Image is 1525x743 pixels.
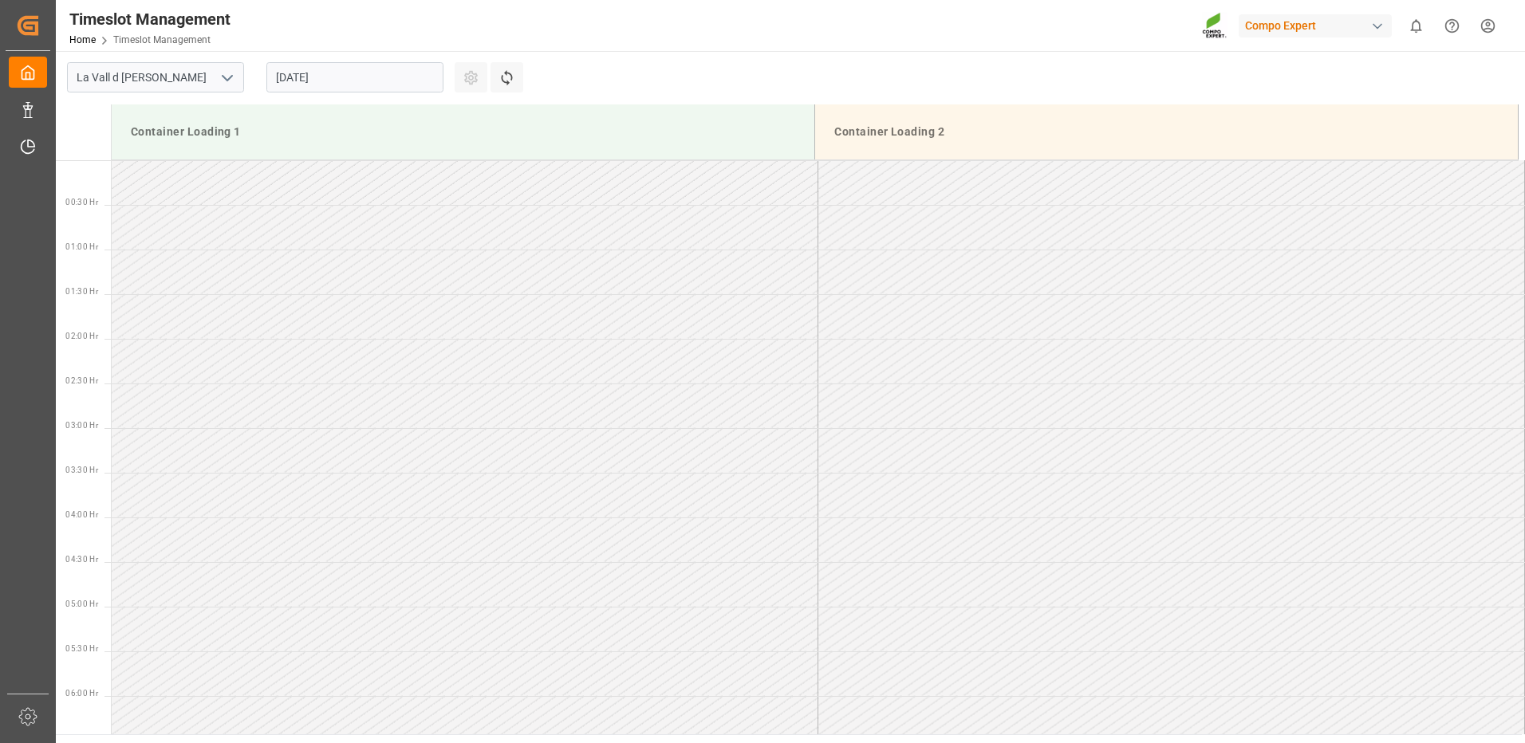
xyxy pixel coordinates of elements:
a: Home [69,34,96,45]
span: 03:30 Hr [65,466,98,474]
div: Container Loading 1 [124,117,802,147]
span: 02:00 Hr [65,332,98,340]
div: Compo Expert [1239,14,1392,37]
button: open menu [215,65,238,90]
span: 04:30 Hr [65,555,98,564]
span: 05:30 Hr [65,644,98,653]
button: show 0 new notifications [1398,8,1434,44]
input: DD.MM.YYYY [266,62,443,92]
span: 05:00 Hr [65,600,98,608]
div: Timeslot Management [69,7,231,31]
span: 00:30 Hr [65,198,98,206]
span: 02:30 Hr [65,376,98,385]
img: Screenshot%202023-09-29%20at%2010.02.21.png_1712312052.png [1202,12,1227,40]
span: 01:30 Hr [65,287,98,296]
button: Help Center [1434,8,1470,44]
span: 03:00 Hr [65,421,98,430]
button: Compo Expert [1239,10,1398,41]
span: 06:00 Hr [65,689,98,698]
span: 01:00 Hr [65,242,98,251]
span: 06:30 Hr [65,733,98,742]
span: 04:00 Hr [65,510,98,519]
input: Type to search/select [67,62,244,92]
div: Container Loading 2 [828,117,1505,147]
